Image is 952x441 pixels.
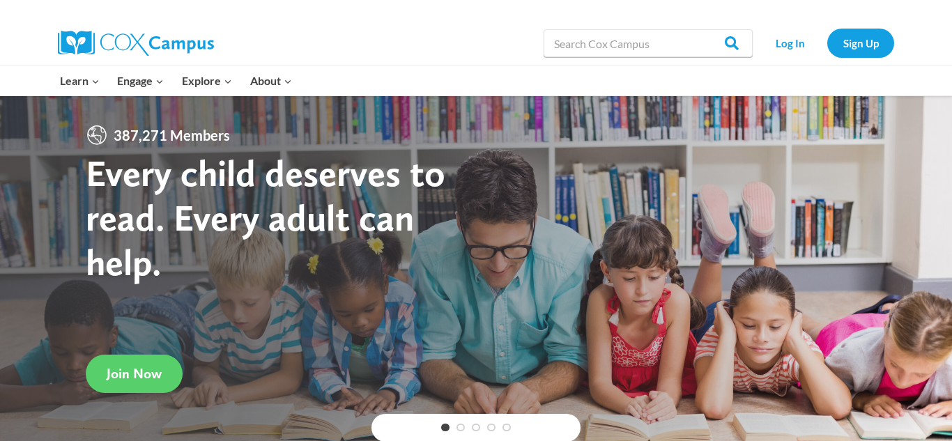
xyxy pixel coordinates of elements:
[544,29,753,57] input: Search Cox Campus
[86,355,183,393] a: Join Now
[117,72,164,90] span: Engage
[760,29,820,57] a: Log In
[182,72,232,90] span: Explore
[51,66,300,95] nav: Primary Navigation
[502,424,511,432] a: 5
[760,29,894,57] nav: Secondary Navigation
[250,72,292,90] span: About
[107,365,162,382] span: Join Now
[487,424,496,432] a: 4
[827,29,894,57] a: Sign Up
[86,150,445,284] strong: Every child deserves to read. Every adult can help.
[441,424,450,432] a: 1
[58,31,214,56] img: Cox Campus
[60,72,100,90] span: Learn
[108,124,236,146] span: 387,271 Members
[472,424,480,432] a: 3
[456,424,465,432] a: 2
